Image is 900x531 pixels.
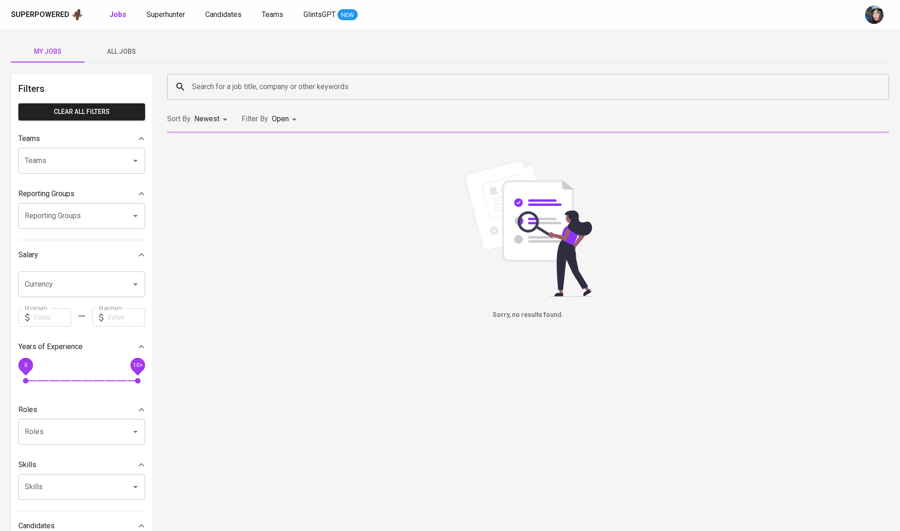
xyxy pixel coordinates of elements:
[90,46,152,57] span: All Jobs
[18,341,83,352] p: Years of Experience
[272,114,289,123] span: Open
[18,188,74,199] p: Reporting Groups
[129,480,142,493] button: Open
[205,10,242,19] span: Candidates
[71,8,84,22] img: app logo
[24,362,27,368] span: 0
[272,111,300,128] div: Open
[18,459,36,470] p: Skills
[129,209,142,222] button: Open
[167,310,889,320] h6: Sorry, no results found.
[262,10,283,19] span: Teams
[18,338,145,356] div: Years of Experience
[18,401,145,419] div: Roles
[304,10,336,19] span: GlintsGPT
[26,106,138,118] span: Clear All filters
[133,362,142,368] span: 10+
[304,9,358,21] a: GlintsGPT NEW
[109,10,126,19] b: Jobs
[146,10,185,19] span: Superhunter
[205,9,243,21] a: Candidates
[107,308,145,327] input: Value
[242,113,268,124] p: Filter By
[459,159,597,297] img: file_searching.svg
[11,10,69,20] div: Superpowered
[109,9,128,21] a: Jobs
[18,456,145,474] div: Skills
[129,425,142,438] button: Open
[17,46,79,57] span: My Jobs
[18,246,145,264] div: Salary
[129,154,142,167] button: Open
[262,9,285,21] a: Teams
[18,133,40,144] p: Teams
[865,6,883,24] img: diazagista@glints.com
[18,404,37,415] p: Roles
[129,278,142,291] button: Open
[18,130,145,148] div: Teams
[18,103,145,120] button: Clear All filters
[146,9,187,21] a: Superhunter
[18,185,145,203] div: Reporting Groups
[18,249,38,260] p: Salary
[194,111,231,128] div: Newest
[167,113,191,124] p: Sort By
[33,308,71,327] input: Value
[11,8,84,22] a: Superpoweredapp logo
[337,11,358,20] span: NEW
[18,81,145,96] h6: Filters
[194,113,219,124] p: Newest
